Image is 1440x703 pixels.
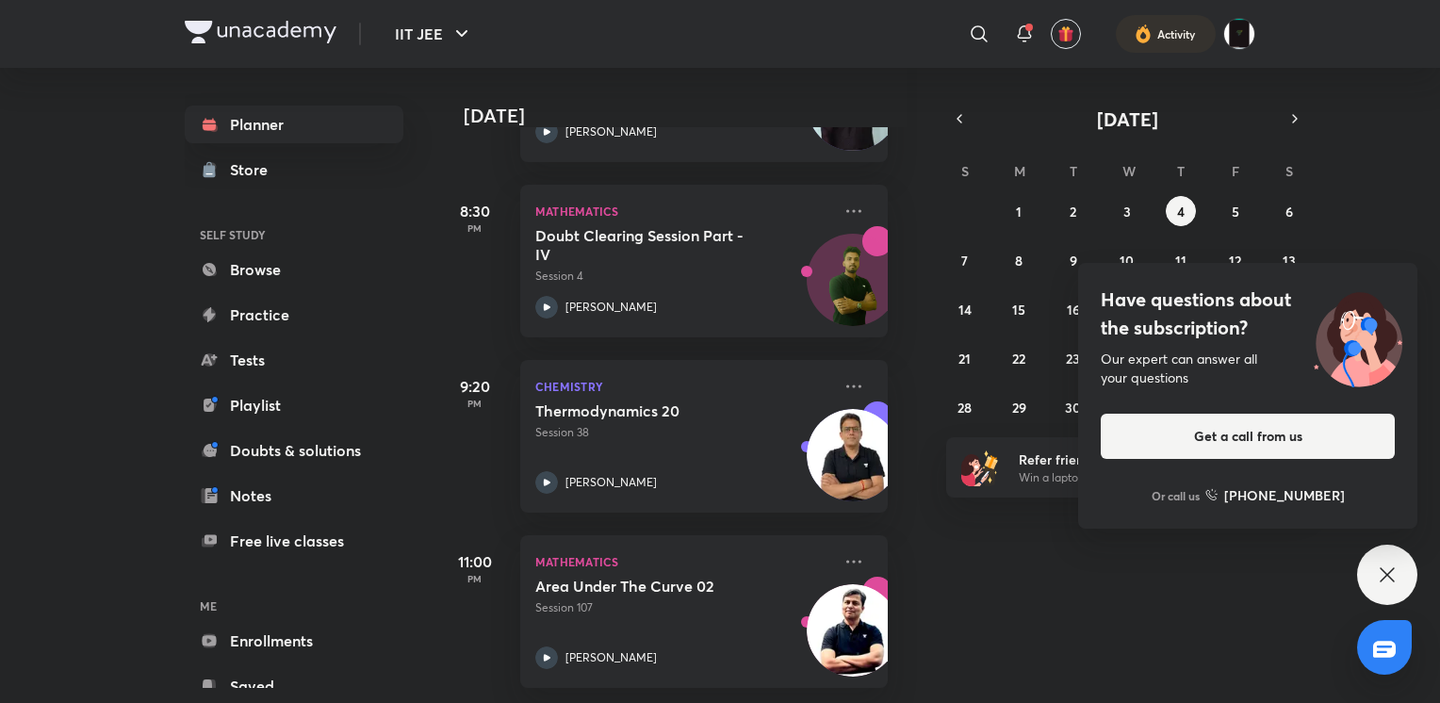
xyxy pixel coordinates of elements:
a: Playlist [185,386,403,424]
button: September 5, 2025 [1220,196,1251,226]
a: Practice [185,296,403,334]
button: September 30, 2025 [1058,392,1088,422]
abbr: September 30, 2025 [1065,399,1081,417]
a: Company Logo [185,21,336,48]
img: Anurag Agarwal [1223,18,1255,50]
abbr: Monday [1014,162,1025,180]
button: avatar [1051,19,1081,49]
button: September 23, 2025 [1058,343,1088,373]
abbr: September 15, 2025 [1012,301,1025,319]
a: Notes [185,477,403,515]
h4: Have questions about the subscription? [1101,286,1395,342]
h5: Thermodynamics 20 [535,401,770,420]
p: Session 4 [535,268,831,285]
button: September 28, 2025 [950,392,980,422]
abbr: September 16, 2025 [1067,301,1080,319]
abbr: Thursday [1177,162,1185,180]
abbr: September 3, 2025 [1123,203,1131,221]
button: Get a call from us [1101,414,1395,459]
button: September 1, 2025 [1004,196,1034,226]
a: Doubts & solutions [185,432,403,469]
button: IIT JEE [384,15,484,53]
abbr: September 8, 2025 [1015,252,1023,270]
button: September 15, 2025 [1004,294,1034,324]
button: September 11, 2025 [1166,245,1196,275]
abbr: Friday [1232,162,1239,180]
img: ttu_illustration_new.svg [1299,286,1417,387]
h5: 9:20 [437,375,513,398]
h6: [PHONE_NUMBER] [1224,485,1345,505]
abbr: September 6, 2025 [1285,203,1293,221]
h6: Refer friends [1019,450,1251,469]
button: September 2, 2025 [1058,196,1088,226]
p: PM [437,573,513,584]
a: Enrollments [185,622,403,660]
p: PM [437,398,513,409]
a: Planner [185,106,403,143]
abbr: Saturday [1285,162,1293,180]
h4: [DATE] [464,105,907,127]
h5: Doubt Clearing Session Part - IV [535,226,770,264]
img: Avatar [808,244,898,335]
img: activity [1135,23,1152,45]
abbr: September 13, 2025 [1283,252,1296,270]
abbr: September 7, 2025 [961,252,968,270]
abbr: September 4, 2025 [1177,203,1185,221]
abbr: September 5, 2025 [1232,203,1239,221]
abbr: September 11, 2025 [1175,252,1186,270]
h5: 11:00 [437,550,513,573]
h6: ME [185,590,403,622]
abbr: September 29, 2025 [1012,399,1026,417]
a: [PHONE_NUMBER] [1205,485,1345,505]
p: [PERSON_NAME] [565,649,657,666]
button: September 22, 2025 [1004,343,1034,373]
button: September 10, 2025 [1112,245,1142,275]
abbr: September 10, 2025 [1120,252,1134,270]
a: Browse [185,251,403,288]
h6: SELF STUDY [185,219,403,251]
p: Chemistry [535,375,831,398]
div: Our expert can answer all your questions [1101,350,1395,387]
img: referral [961,449,999,486]
abbr: Wednesday [1122,162,1136,180]
p: [PERSON_NAME] [565,474,657,491]
p: Or call us [1152,487,1200,504]
img: avatar [1057,25,1074,42]
button: September 3, 2025 [1112,196,1142,226]
button: [DATE] [973,106,1282,132]
button: September 7, 2025 [950,245,980,275]
abbr: Tuesday [1070,162,1077,180]
p: Mathematics [535,550,831,573]
p: [PERSON_NAME] [565,123,657,140]
abbr: September 22, 2025 [1012,350,1025,368]
a: Tests [185,341,403,379]
abbr: September 14, 2025 [958,301,972,319]
p: PM [437,222,513,234]
button: September 8, 2025 [1004,245,1034,275]
button: September 4, 2025 [1166,196,1196,226]
p: Session 107 [535,599,831,616]
p: [PERSON_NAME] [565,299,657,316]
button: September 29, 2025 [1004,392,1034,422]
button: September 6, 2025 [1274,196,1304,226]
h5: Area Under The Curve 02 [535,577,770,596]
abbr: September 1, 2025 [1016,203,1022,221]
abbr: Sunday [961,162,969,180]
p: Session 38 [535,424,831,441]
abbr: September 28, 2025 [957,399,972,417]
abbr: September 23, 2025 [1066,350,1080,368]
abbr: September 12, 2025 [1229,252,1241,270]
div: Store [230,158,279,181]
button: September 21, 2025 [950,343,980,373]
a: Store [185,151,403,188]
button: September 13, 2025 [1274,245,1304,275]
p: Mathematics [535,200,831,222]
h5: 8:30 [437,200,513,222]
button: September 12, 2025 [1220,245,1251,275]
p: Win a laptop, vouchers & more [1019,469,1251,486]
abbr: September 21, 2025 [958,350,971,368]
a: Free live classes [185,522,403,560]
abbr: September 9, 2025 [1070,252,1077,270]
span: [DATE] [1097,106,1158,132]
img: Company Logo [185,21,336,43]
